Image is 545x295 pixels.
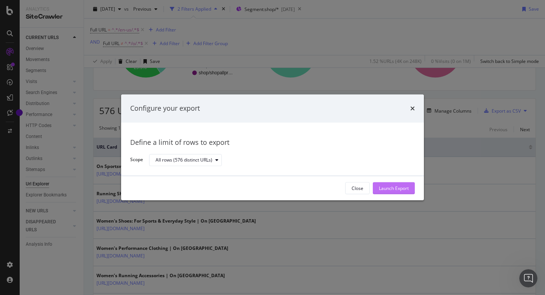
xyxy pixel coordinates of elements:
[149,154,222,166] button: All rows (576 distinct URLs)
[130,157,143,165] label: Scope
[156,158,212,162] div: All rows (576 distinct URLs)
[130,138,415,147] div: Define a limit of rows to export
[345,182,370,195] button: Close
[410,104,415,113] div: times
[379,185,409,191] div: Launch Export
[121,94,424,200] div: modal
[373,182,415,195] button: Launch Export
[130,104,200,113] div: Configure your export
[352,185,363,191] div: Close
[519,269,537,287] iframe: Intercom live chat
